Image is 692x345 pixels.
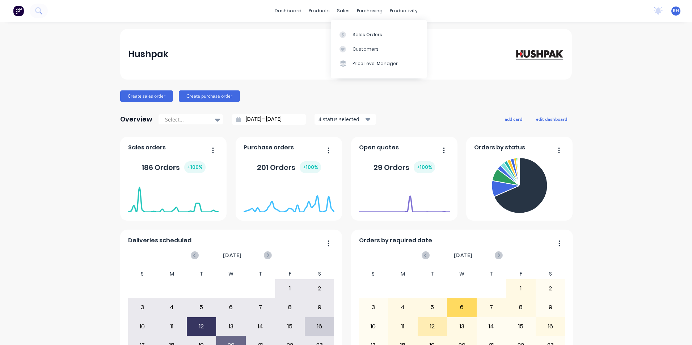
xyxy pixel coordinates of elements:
div: 3 [359,298,388,316]
button: Create sales order [120,90,173,102]
div: S [305,269,334,279]
div: T [477,269,506,279]
div: 12 [418,318,447,336]
div: products [305,5,333,16]
div: F [275,269,305,279]
div: 16 [536,318,565,336]
button: add card [500,114,527,124]
div: 4 [157,298,186,316]
button: Create purchase order [179,90,240,102]
img: Factory [13,5,24,16]
div: 14 [477,318,506,336]
div: T [187,269,216,279]
button: edit dashboard [531,114,572,124]
div: 186 Orders [142,161,206,173]
div: Sales Orders [353,31,382,38]
span: Deliveries scheduled [128,236,191,245]
div: 10 [359,318,388,336]
div: Price Level Manager [353,60,398,67]
div: 9 [305,298,334,316]
a: Customers [331,42,427,56]
div: W [447,269,477,279]
div: 29 Orders [374,161,435,173]
div: + 100 % [184,161,206,173]
div: 5 [187,298,216,316]
div: M [157,269,187,279]
div: T [418,269,447,279]
div: 16 [305,318,334,336]
div: 3 [128,298,157,316]
div: 10 [128,318,157,336]
div: 12 [187,318,216,336]
button: 4 status selected [315,114,376,125]
div: 13 [216,318,245,336]
span: Open quotes [359,143,399,152]
div: 15 [275,318,304,336]
div: W [216,269,246,279]
div: 15 [506,318,535,336]
div: 5 [418,298,447,316]
div: S [128,269,157,279]
div: 9 [536,298,565,316]
div: 2 [305,280,334,298]
div: + 100 % [300,161,321,173]
div: 7 [477,298,506,316]
div: F [506,269,536,279]
div: 7 [246,298,275,316]
div: Customers [353,46,379,52]
span: [DATE] [454,251,473,259]
span: Sales orders [128,143,166,152]
span: RH [673,8,679,14]
div: 6 [447,298,476,316]
div: purchasing [353,5,386,16]
img: Hushpak [513,48,564,60]
div: productivity [386,5,421,16]
div: 2 [536,280,565,298]
div: T [246,269,275,279]
div: 201 Orders [257,161,321,173]
a: Price Level Manager [331,56,427,71]
span: [DATE] [223,251,242,259]
div: + 100 % [414,161,435,173]
div: 11 [157,318,186,336]
span: Purchase orders [244,143,294,152]
div: 8 [506,298,535,316]
div: 11 [388,318,417,336]
div: 8 [275,298,304,316]
div: 6 [216,298,245,316]
a: dashboard [271,5,305,16]
div: sales [333,5,353,16]
div: 1 [506,280,535,298]
div: Hushpak [128,47,168,61]
div: S [536,269,565,279]
div: Overview [120,112,152,127]
span: Orders by status [474,143,525,152]
div: 13 [447,318,476,336]
div: M [388,269,418,279]
div: 4 status selected [318,115,364,123]
div: S [359,269,388,279]
div: 14 [246,318,275,336]
div: 1 [275,280,304,298]
a: Sales Orders [331,27,427,42]
div: 4 [388,298,417,316]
